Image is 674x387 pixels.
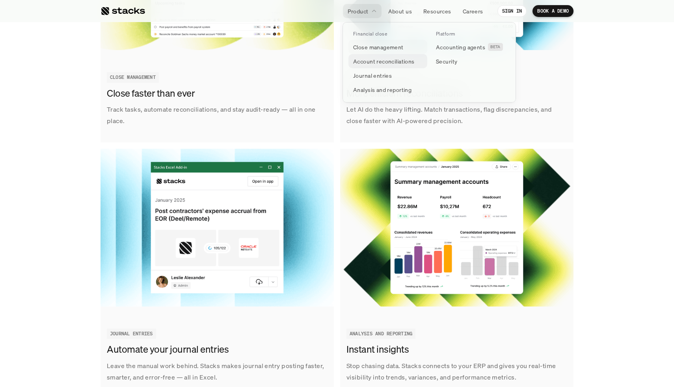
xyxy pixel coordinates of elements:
p: Resources [423,7,451,15]
a: Resources [419,4,456,18]
a: Account reconciliations [348,54,427,68]
a: Accounting agentsBETA [431,40,510,54]
a: Close management [348,40,427,54]
p: Security [436,57,457,65]
p: Account reconciliations [353,57,415,65]
p: Product [348,7,369,15]
a: SIGN IN [497,5,527,17]
p: Close management [353,43,404,51]
p: Financial close [353,31,387,37]
a: Careers [458,4,488,18]
h2: CLOSE MANAGEMENT [110,75,156,80]
a: Privacy Policy [93,150,128,156]
p: Let AI do the heavy lifting. Match transactions, flag discrepancies, and close faster with AI-pow... [346,104,567,127]
p: Analysis and reporting [353,86,411,94]
p: Leave the manual work behind. Stacks makes journal entry posting faster, smarter, and error-free ... [107,360,328,383]
h3: Automate your journal entries [107,343,324,356]
p: Track tasks, automate reconciliations, and stay audit-ready — all in one place. [107,104,328,127]
h3: Close faster than ever [107,87,324,100]
h3: Instant insights [346,343,563,356]
a: Journal entries [348,68,427,82]
a: BOOK A DEMO [532,5,573,17]
h2: BETA [490,45,501,49]
a: Security [431,54,510,68]
p: Journal entries [353,71,392,80]
p: Platform [436,31,455,37]
p: About us [388,7,412,15]
h2: ANALYSIS AND REPORTING [350,331,412,337]
p: Careers [463,7,483,15]
p: SIGN IN [502,8,522,14]
p: Accounting agents [436,43,485,51]
h2: JOURNAL ENTRIES [110,331,153,337]
a: About us [384,4,417,18]
p: Stop chasing data. Stacks connects to your ERP and gives you real-time visibility into trends, va... [346,360,567,383]
a: Analysis and reporting [348,82,427,97]
p: BOOK A DEMO [537,8,569,14]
